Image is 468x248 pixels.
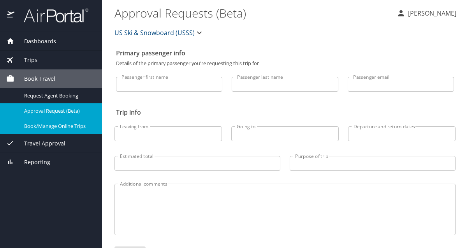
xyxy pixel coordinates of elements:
[24,107,93,115] span: Approval Request (Beta)
[111,25,207,41] button: US Ski & Snowboard (USSS)
[116,47,454,59] h2: Primary passenger info
[24,122,93,130] span: Book/Manage Online Trips
[14,139,65,148] span: Travel Approval
[406,9,456,18] p: [PERSON_NAME]
[114,27,195,38] span: US Ski & Snowboard (USSS)
[24,92,93,99] span: Request Agent Booking
[116,61,454,66] p: Details of the primary passenger you're requesting this trip for
[15,8,88,23] img: airportal-logo.png
[116,106,454,119] h2: Trip info
[14,74,55,83] span: Book Travel
[7,8,15,23] img: icon-airportal.png
[14,37,56,46] span: Dashboards
[114,1,390,25] h1: Approval Requests (Beta)
[14,56,37,64] span: Trips
[393,6,459,20] button: [PERSON_NAME]
[14,158,50,167] span: Reporting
